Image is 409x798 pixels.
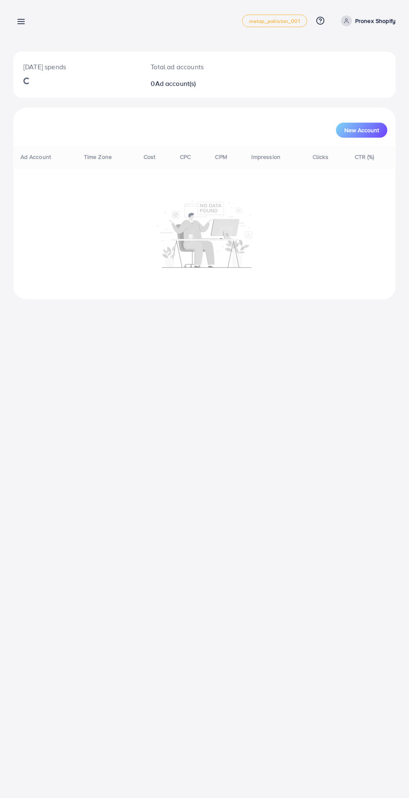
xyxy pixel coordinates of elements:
[242,15,307,27] a: metap_pakistan_001
[151,62,226,72] p: Total ad accounts
[155,79,196,88] span: Ad account(s)
[338,15,396,26] a: Pronex Shopify
[344,127,379,133] span: New Account
[23,62,131,72] p: [DATE] spends
[151,80,226,88] h2: 0
[336,123,387,138] button: New Account
[355,16,396,26] p: Pronex Shopify
[249,18,300,24] span: metap_pakistan_001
